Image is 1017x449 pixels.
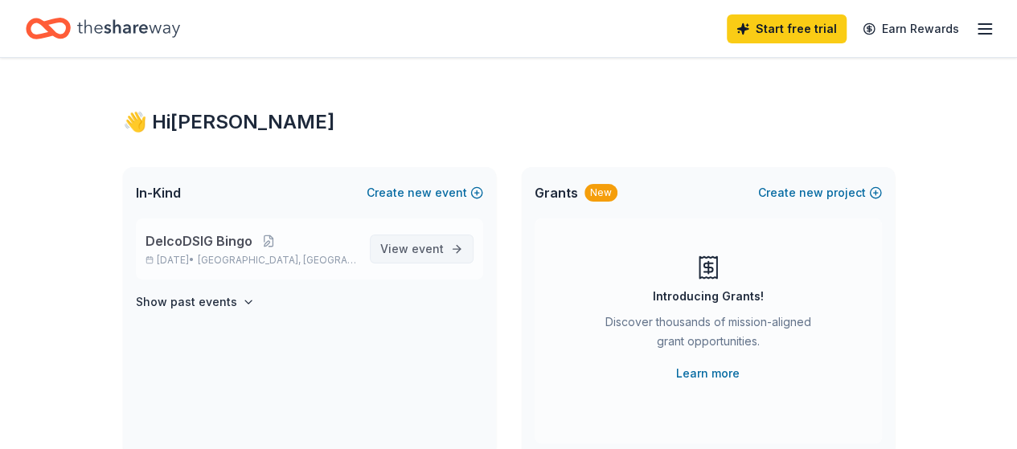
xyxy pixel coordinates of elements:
[412,242,444,255] span: event
[380,239,444,259] span: View
[136,183,181,202] span: In-Kind
[408,183,432,202] span: new
[123,109,895,135] div: 👋 Hi [PERSON_NAME]
[535,183,578,202] span: Grants
[26,10,180,47] a: Home
[676,364,740,383] a: Learn more
[758,183,882,202] button: Createnewproject
[853,14,969,43] a: Earn Rewards
[146,254,357,267] p: [DATE] •
[367,183,483,202] button: Createnewevent
[136,292,255,312] button: Show past events
[146,231,252,251] span: DelcoDSIG Bingo
[727,14,847,43] a: Start free trial
[599,312,818,357] div: Discover thousands of mission-aligned grant opportunities.
[799,183,823,202] span: new
[653,287,764,306] div: Introducing Grants!
[136,292,237,312] h4: Show past events
[198,254,356,267] span: [GEOGRAPHIC_DATA], [GEOGRAPHIC_DATA]
[370,235,474,263] a: View event
[584,184,617,202] div: New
